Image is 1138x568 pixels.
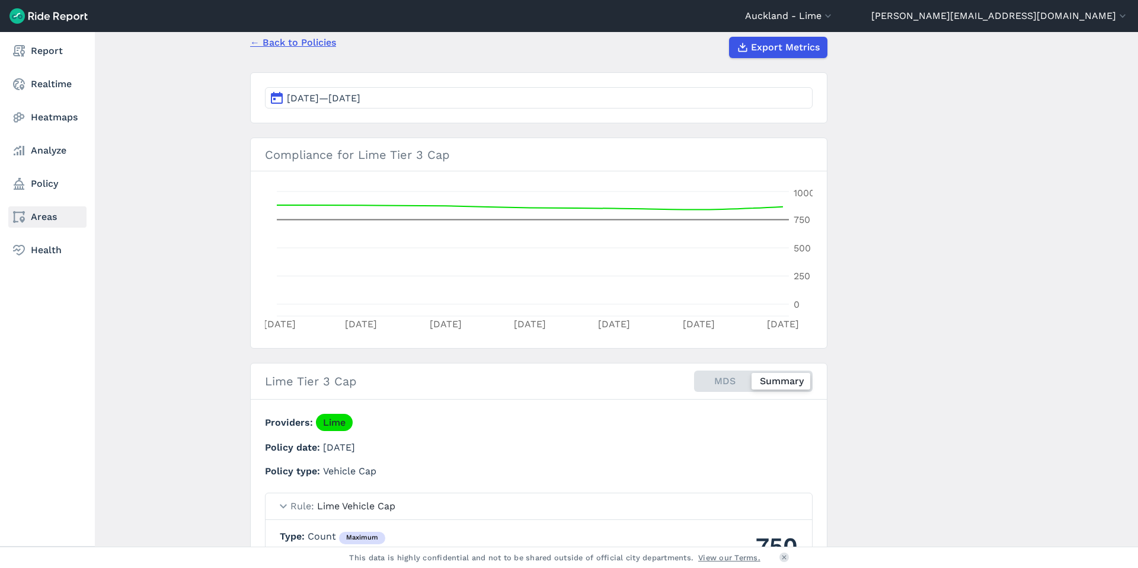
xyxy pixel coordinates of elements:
div: maximum [339,532,385,545]
button: [PERSON_NAME][EMAIL_ADDRESS][DOMAIN_NAME] [871,9,1129,23]
h3: Compliance for Lime Tier 3 Cap [251,138,827,171]
tspan: [DATE] [598,318,630,330]
a: ← Back to Policies [250,36,336,50]
tspan: 1000 [794,187,815,199]
a: Report [8,40,87,62]
span: Vehicle Cap [323,465,376,477]
a: Heatmaps [8,107,87,128]
tspan: [DATE] [345,318,377,330]
a: Realtime [8,74,87,95]
a: Health [8,240,87,261]
span: Export Metrics [751,40,820,55]
button: Export Metrics [729,37,827,58]
a: Analyze [8,140,87,161]
tspan: [DATE] [264,318,296,330]
tspan: [DATE] [430,318,462,330]
span: Count [308,531,385,542]
span: Policy type [265,465,323,477]
tspan: [DATE] [767,318,799,330]
span: Rule [290,500,317,512]
tspan: 250 [794,270,810,282]
div: 750 [721,529,798,562]
a: View our Terms. [698,552,760,563]
img: Ride Report [9,8,88,24]
tspan: 750 [794,214,810,225]
a: Lime [316,414,353,431]
button: Auckland - Lime [745,9,834,23]
tspan: [DATE] [683,318,715,330]
span: Providers [265,417,316,428]
a: Areas [8,206,87,228]
span: [DATE] [323,442,355,453]
span: Policy date [265,442,323,453]
a: Policy [8,173,87,194]
tspan: 0 [794,299,800,310]
tspan: [DATE] [514,318,546,330]
span: Lime Vehicle Cap [317,500,395,512]
h2: Lime Tier 3 Cap [265,372,357,390]
summary: RuleLime Vehicle Cap [266,493,812,520]
span: [DATE]—[DATE] [287,92,360,104]
tspan: 500 [794,242,811,254]
button: [DATE]—[DATE] [265,87,813,109]
span: Type [280,531,308,542]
